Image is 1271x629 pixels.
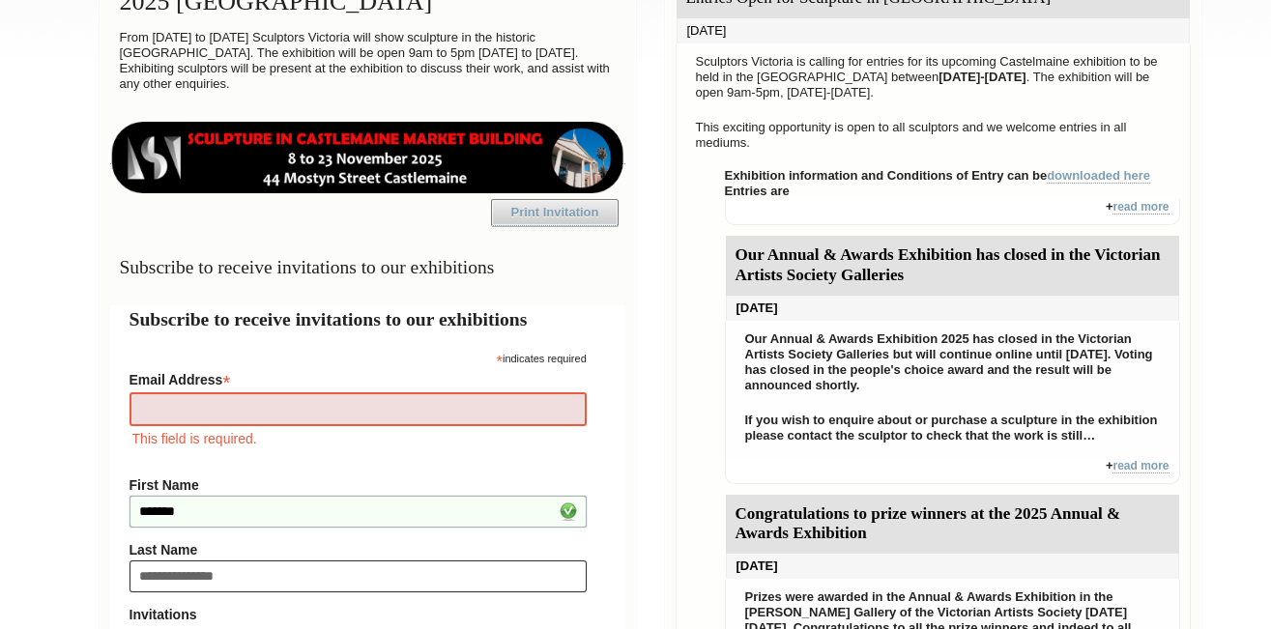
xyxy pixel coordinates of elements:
[939,70,1026,84] strong: [DATE]-[DATE]
[110,122,625,193] img: castlemaine-ldrbd25v2.png
[725,458,1180,484] div: +
[686,49,1180,105] p: Sculptors Victoria is calling for entries for its upcoming Castelmaine exhibition to be held in t...
[725,168,1151,184] strong: Exhibition information and Conditions of Entry can be
[1112,459,1169,473] a: read more
[130,607,587,622] strong: Invitations
[1112,200,1169,214] a: read more
[726,236,1179,296] div: Our Annual & Awards Exhibition has closed in the Victorian Artists Society Galleries
[1047,168,1150,184] a: downloaded here
[725,199,1180,225] div: +
[736,327,1170,398] p: Our Annual & Awards Exhibition 2025 has closed in the Victorian Artists Society Galleries but wil...
[491,199,619,226] a: Print Invitation
[726,495,1179,555] div: Congratulations to prize winners at the 2025 Annual & Awards Exhibition
[677,18,1190,43] div: [DATE]
[130,477,587,493] label: First Name
[130,542,587,558] label: Last Name
[726,296,1179,321] div: [DATE]
[110,248,625,286] h3: Subscribe to receive invitations to our exhibitions
[130,428,587,449] div: This field is required.
[130,366,587,389] label: Email Address
[726,554,1179,579] div: [DATE]
[130,348,587,366] div: indicates required
[686,115,1180,156] p: This exciting opportunity is open to all sculptors and we welcome entries in all mediums.
[110,25,625,97] p: From [DATE] to [DATE] Sculptors Victoria will show sculpture in the historic [GEOGRAPHIC_DATA]. T...
[130,305,606,333] h2: Subscribe to receive invitations to our exhibitions
[736,408,1170,448] p: If you wish to enquire about or purchase a sculpture in the exhibition please contact the sculpto...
